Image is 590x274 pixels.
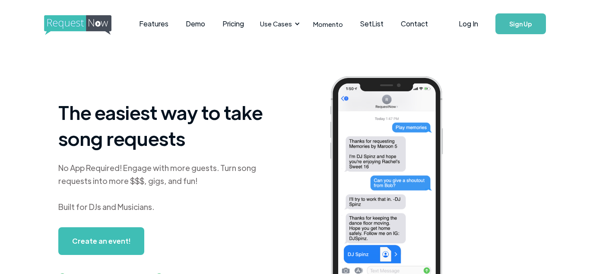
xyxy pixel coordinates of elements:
[130,10,177,37] a: Features
[58,161,274,213] div: No App Required! Engage with more guests. Turn song requests into more $$$, gigs, and fun! Built ...
[305,11,352,37] a: Momento
[58,227,144,255] a: Create an event!
[495,13,546,34] a: Sign Up
[352,10,392,37] a: SetList
[177,10,214,37] a: Demo
[392,10,437,37] a: Contact
[255,10,302,37] div: Use Cases
[58,99,274,151] h1: The easiest way to take song requests
[260,19,292,29] div: Use Cases
[450,9,487,39] a: Log In
[44,15,109,32] a: home
[214,10,253,37] a: Pricing
[44,15,127,35] img: requestnow logo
